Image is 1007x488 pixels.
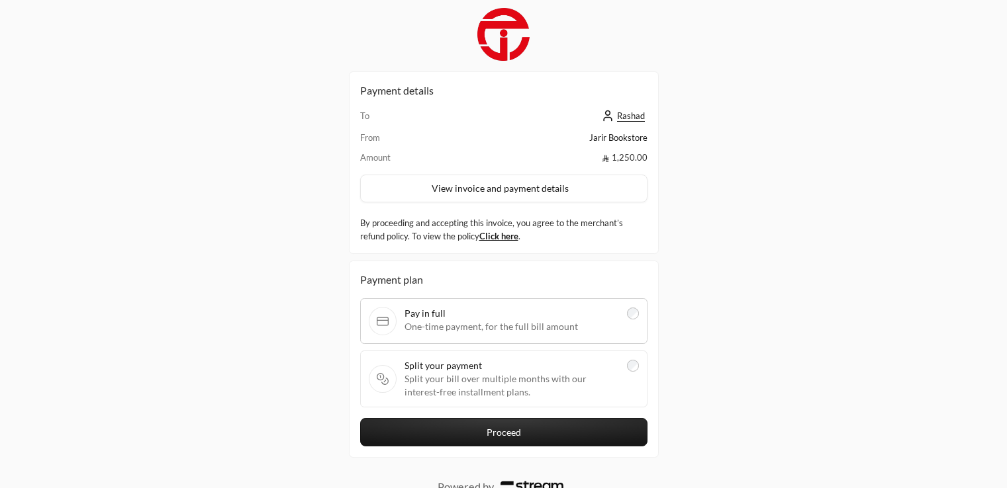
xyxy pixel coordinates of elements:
td: Jarir Bookstore [458,131,647,151]
span: Pay in full [405,307,619,320]
span: One-time payment, for the full bill amount [405,320,619,333]
h2: Payment details [360,83,647,99]
img: Company Logo [477,8,530,61]
span: Split your payment [405,359,619,372]
span: Rashad [617,110,645,122]
td: Amount [360,151,459,164]
button: Proceed [360,418,647,446]
a: Rashad [601,110,647,121]
td: 1,250.00 [458,151,647,164]
a: Click here [479,231,518,241]
input: Split your paymentSplit your bill over multiple months with our interest-free installment plans. [627,360,639,372]
button: View invoice and payment details [360,175,647,202]
span: Split your bill over multiple months with our interest-free installment plans. [405,372,619,399]
td: From [360,131,459,151]
td: To [360,109,459,131]
input: Pay in fullOne-time payment, for the full bill amount [627,307,639,319]
label: By proceeding and accepting this invoice, you agree to the merchant’s refund policy. To view the ... [360,217,647,243]
div: Payment plan [360,272,647,288]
